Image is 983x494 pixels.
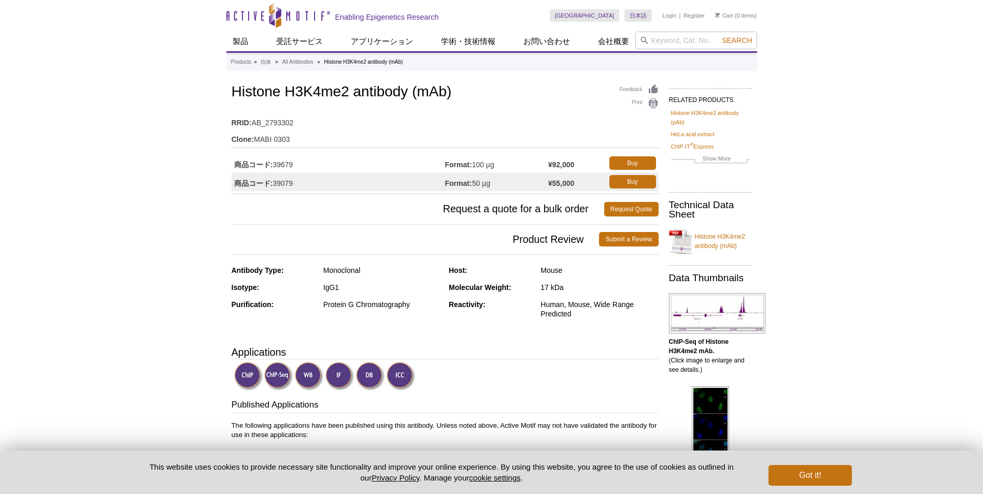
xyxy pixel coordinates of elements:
img: Histone H3K4me2 antibody (mAb) tested by immunofluorescence. [692,386,729,467]
li: » [317,59,320,65]
strong: Reactivity: [449,300,486,309]
a: Cart [715,12,733,19]
strong: 商品コード: [234,179,273,188]
button: cookie settings [469,473,520,482]
a: Submit a Review [599,232,658,246]
h2: RELATED PRODUCTS [669,88,752,107]
li: » [254,59,257,65]
p: This website uses cookies to provide necessary site functionality and improve your online experie... [132,461,752,483]
img: Histone H3K4me2 antibody (mAb) tested by ChIP-Seq. [669,293,765,333]
a: Print [620,98,659,109]
a: 抗体 [261,57,271,67]
td: 39079 [232,172,445,191]
img: ChIP-Seq Validated [264,362,293,390]
img: Western Blot Validated [295,362,323,390]
strong: RRID: [232,118,252,127]
strong: Purification: [232,300,274,309]
input: Keyword, Cat. No. [635,32,757,49]
img: Immunocytochemistry Validated [387,362,415,390]
a: Privacy Policy [372,473,419,482]
a: Products [231,57,251,67]
strong: Format: [445,160,472,169]
a: 日本語 [624,9,652,22]
img: Your Cart [715,12,720,18]
td: MABI 0303 [232,128,659,145]
h3: Applications [232,344,659,360]
h2: Technical Data Sheet [669,200,752,219]
td: 100 µg [445,154,548,172]
strong: Clone: [232,135,254,144]
strong: ¥55,000 [548,179,575,188]
li: » [275,59,278,65]
button: Search [719,36,755,45]
li: Histone H3K4me2 antibody (mAb) [324,59,403,65]
li: | [679,9,681,22]
strong: 商品コード: [234,160,273,169]
strong: Isotype: [232,283,260,292]
a: 製品 [226,32,254,51]
a: Buy [609,175,656,188]
div: Mouse [540,266,658,275]
a: ChIP-IT®Express [671,142,714,151]
div: Human, Mouse, Wide Range Predicted [540,300,658,318]
a: お問い合わせ [517,32,576,51]
a: 受託サービス [270,32,329,51]
a: Show More [671,154,750,166]
strong: Molecular Weight: [449,283,511,292]
a: All Antibodies [282,57,313,67]
b: ChIP-Seq of Histone H3K4me2 mAb. [669,338,729,355]
a: Histone H3K4me2 antibody (pAb) [671,108,750,127]
li: (0 items) [715,9,757,22]
a: [GEOGRAPHIC_DATA] [550,9,620,22]
h3: Published Applications [232,399,659,413]
td: 39679 [232,154,445,172]
img: Dot Blot Validated [356,362,384,390]
h1: Histone H3K4me2 antibody (mAb) [232,84,659,101]
a: Feedback [620,84,659,95]
a: Login [662,12,676,19]
h2: Enabling Epigenetics Research [335,12,439,22]
span: Product Review [232,232,600,246]
strong: Antibody Type: [232,266,284,274]
div: IgG1 [323,283,441,292]
div: Monoclonal [323,266,441,275]
img: Immunofluorescence Validated [325,362,354,390]
p: (Click image to enlarge and see details.) [669,337,752,374]
strong: Format: [445,179,472,188]
span: Request a quote for a bulk order [232,202,604,216]
div: Protein G Chromatography [323,300,441,309]
h2: Data Thumbnails [669,273,752,283]
strong: ChIP-Seq, ChIP-qPCR [258,449,328,457]
sup: ® [690,142,694,147]
button: Got it! [768,465,851,486]
a: HeLa acid extract [671,129,715,139]
a: Request Quote [604,202,659,216]
td: 50 µg [445,172,548,191]
img: ChIP Validated [234,362,263,390]
a: 会社概要 [592,32,635,51]
div: 17 kDa [540,283,658,292]
a: Register [683,12,705,19]
span: Search [722,36,752,45]
td: AB_2793302 [232,112,659,128]
a: Histone H3K4me2 antibody (mAb) [669,226,752,257]
strong: Host: [449,266,467,274]
strong: ¥92,000 [548,160,575,169]
a: アプリケーション [345,32,419,51]
a: 学術・技術情報 [435,32,502,51]
a: Buy [609,156,656,170]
